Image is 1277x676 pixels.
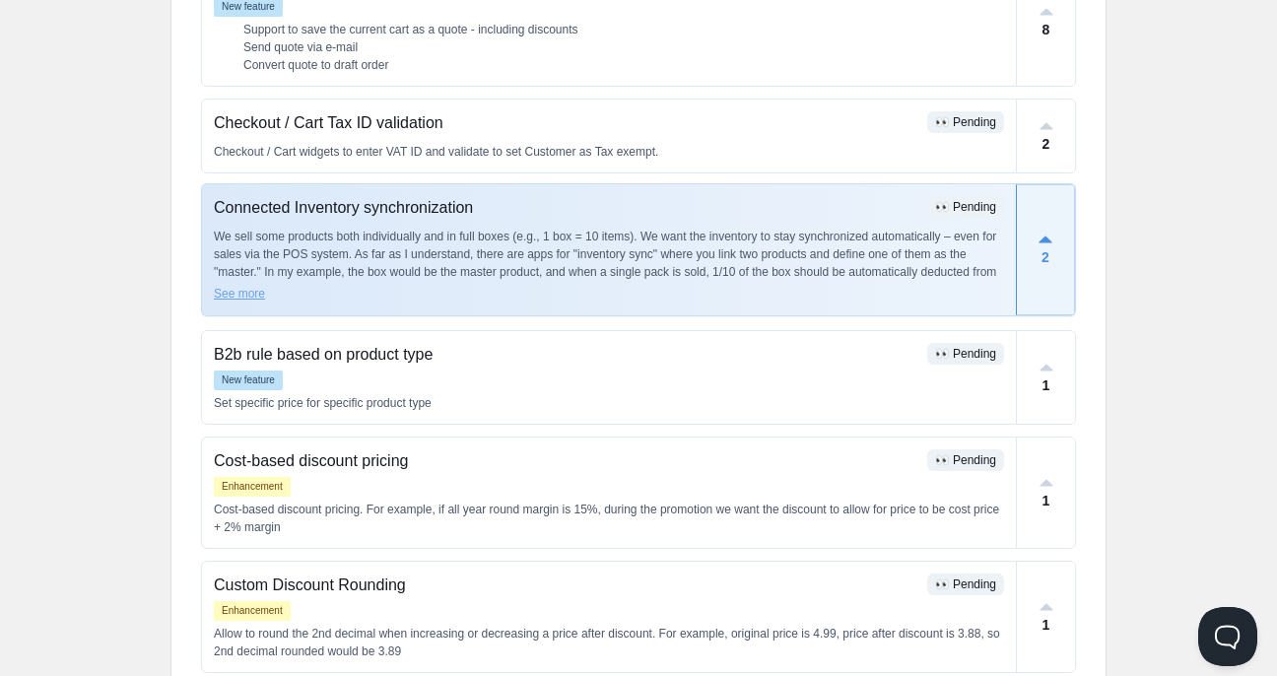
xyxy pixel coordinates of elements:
li: Convert quote to draft order [243,56,1004,74]
span: 👀 Pending [935,453,996,467]
p: Cost-based discount pricing. For example, if all year round margin is 15%, during the promotion w... [214,501,1004,536]
span: 👀 Pending [935,347,996,361]
p: 1 [1042,615,1050,636]
p: B2b rule based on product type [214,343,919,367]
span: Enhancement [214,601,291,621]
p: 1 [1042,375,1050,396]
p: 2 [1042,134,1050,155]
p: Allow to round the 2nd decimal when increasing or decreasing a price after discount. For example,... [214,625,1004,660]
p: See more [214,285,265,303]
p: Set specific price for specific product type [214,394,1004,412]
span: New feature [214,371,283,390]
iframe: Help Scout Beacon - Open [1198,607,1257,666]
li: Support to save the current cart as a quote - including discounts [243,21,1004,38]
p: We sell some products both individually and in full boxes (e.g., 1 box = 10 items). We want the i... [214,228,1004,299]
li: Send quote via e-mail [243,38,1004,56]
span: 👀 Pending [935,115,996,129]
p: Custom Discount Rounding [214,574,919,597]
p: Cost-based discount pricing [214,449,919,473]
p: Checkout / Cart widgets to enter VAT ID and validate to set Customer as Tax exempt. [214,143,1004,161]
span: 👀 Pending [935,577,996,591]
p: 8 [1042,20,1050,40]
p: 2 [1042,247,1049,268]
span: Enhancement [214,477,291,497]
p: Connected Inventory synchronization [214,196,919,220]
p: Checkout / Cart Tax ID validation [214,111,919,135]
p: 1 [1042,491,1050,511]
span: 👀 Pending [935,200,996,214]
